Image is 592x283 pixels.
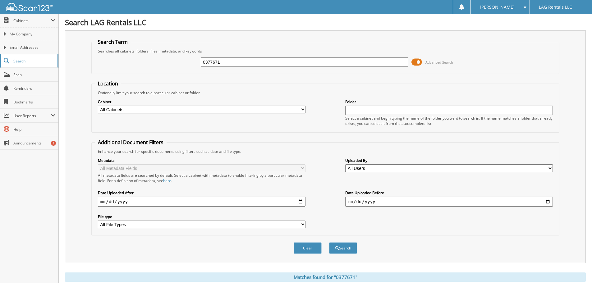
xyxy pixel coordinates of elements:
[480,5,515,9] span: [PERSON_NAME]
[345,116,553,126] div: Select a cabinet and begin typing the name of the folder you want to search in. If the name match...
[51,141,56,146] div: 1
[10,31,55,37] span: My Company
[95,139,167,146] legend: Additional Document Filters
[65,272,586,282] div: Matches found for "0377671"
[13,86,55,91] span: Reminders
[539,5,572,9] span: LAG Rentals LLC
[10,45,55,50] span: Email Addresses
[345,197,553,207] input: end
[13,72,55,77] span: Scan
[98,99,305,104] label: Cabinet
[425,60,453,65] span: Advanced Search
[95,90,556,95] div: Optionally limit your search to a particular cabinet or folder
[163,178,171,183] a: here
[345,99,553,104] label: Folder
[13,99,55,105] span: Bookmarks
[95,39,131,45] legend: Search Term
[6,3,53,11] img: scan123-logo-white.svg
[98,173,305,183] div: All metadata fields are searched by default. Select a cabinet with metadata to enable filtering b...
[98,214,305,219] label: File type
[13,113,51,118] span: User Reports
[329,242,357,254] button: Search
[13,140,55,146] span: Announcements
[294,242,322,254] button: Clear
[98,190,305,195] label: Date Uploaded After
[98,158,305,163] label: Metadata
[13,127,55,132] span: Help
[345,190,553,195] label: Date Uploaded Before
[95,80,121,87] legend: Location
[13,18,51,23] span: Cabinets
[95,149,556,154] div: Enhance your search for specific documents using filters such as date and file type.
[345,158,553,163] label: Uploaded By
[13,58,54,64] span: Search
[98,197,305,207] input: start
[95,48,556,54] div: Searches all cabinets, folders, files, metadata, and keywords
[65,17,586,27] h1: Search LAG Rentals LLC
